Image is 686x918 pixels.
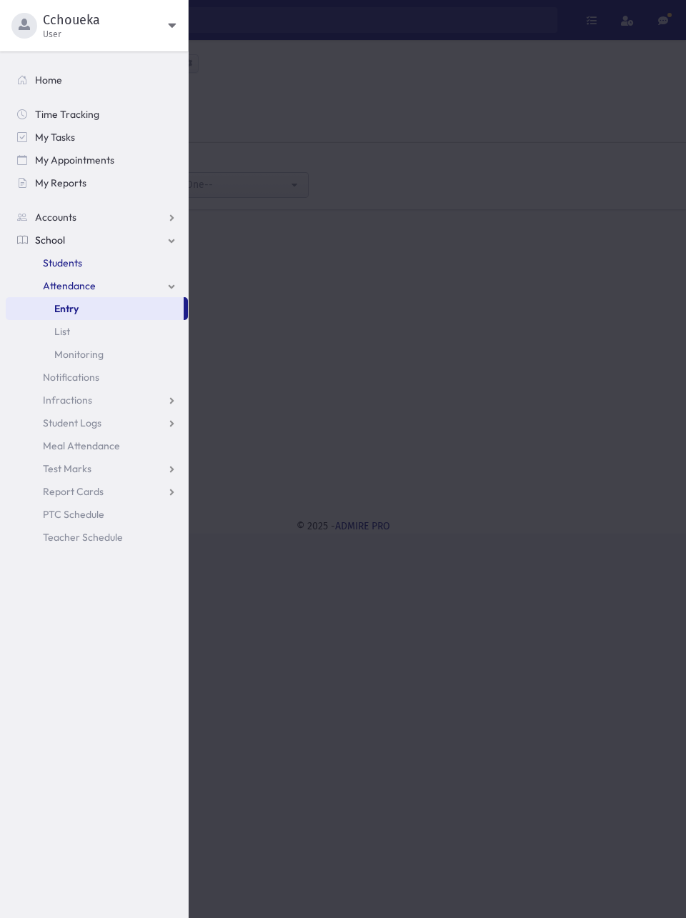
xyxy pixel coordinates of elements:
[6,366,188,389] a: Notifications
[6,69,188,91] a: Home
[6,343,188,366] a: Monitoring
[6,480,188,503] a: Report Cards
[43,11,168,29] span: Cchoueka
[6,411,188,434] a: Student Logs
[6,171,188,194] a: My Reports
[43,29,168,40] span: User
[43,439,120,452] span: Meal Attendance
[35,234,65,246] span: School
[6,103,188,126] a: Time Tracking
[43,416,101,429] span: Student Logs
[43,508,104,521] span: PTC Schedule
[6,389,188,411] a: Infractions
[43,531,123,544] span: Teacher Schedule
[43,371,99,384] span: Notifications
[43,394,92,406] span: Infractions
[54,302,79,315] span: Entry
[35,74,62,86] span: Home
[6,274,188,297] a: Attendance
[6,320,188,343] a: List
[6,229,188,251] a: School
[6,149,188,171] a: My Appointments
[35,131,75,144] span: My Tasks
[43,256,82,269] span: Students
[35,176,86,189] span: My Reports
[43,485,104,498] span: Report Cards
[35,154,114,166] span: My Appointments
[6,126,188,149] a: My Tasks
[43,279,96,292] span: Attendance
[6,434,188,457] a: Meal Attendance
[6,206,188,229] a: Accounts
[6,297,184,320] a: Entry
[6,457,188,480] a: Test Marks
[54,325,70,338] span: List
[43,462,91,475] span: Test Marks
[6,503,188,526] a: PTC Schedule
[6,251,188,274] a: Students
[54,348,104,361] span: Monitoring
[35,211,76,224] span: Accounts
[6,526,188,549] a: Teacher Schedule
[35,108,99,121] span: Time Tracking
